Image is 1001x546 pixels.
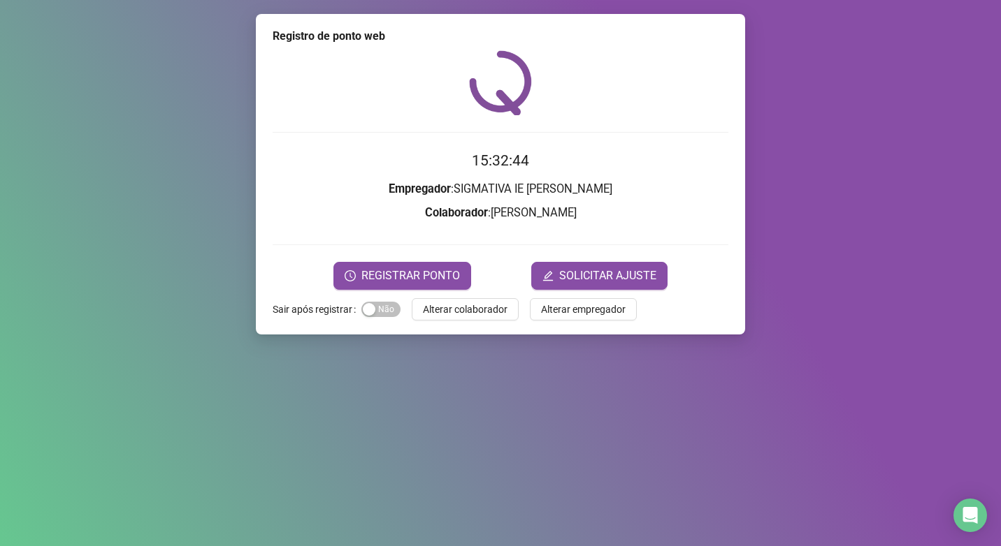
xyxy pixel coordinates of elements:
[389,182,451,195] strong: Empregador
[469,50,532,115] img: QRPoint
[531,262,668,290] button: editSOLICITAR AJUSTE
[333,262,471,290] button: REGISTRAR PONTO
[425,206,488,219] strong: Colaborador
[273,204,728,222] h3: : [PERSON_NAME]
[345,270,356,281] span: clock-circle
[559,267,656,284] span: SOLICITAR AJUSTE
[273,180,728,198] h3: : SIGMATIVA IE [PERSON_NAME]
[542,270,554,281] span: edit
[423,302,507,317] span: Alterar colaborador
[273,28,728,45] div: Registro de ponto web
[412,298,519,320] button: Alterar colaborador
[541,302,626,317] span: Alterar empregador
[273,298,361,320] label: Sair após registrar
[953,499,987,532] div: Open Intercom Messenger
[530,298,637,320] button: Alterar empregador
[472,152,529,169] time: 15:32:44
[361,267,460,284] span: REGISTRAR PONTO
